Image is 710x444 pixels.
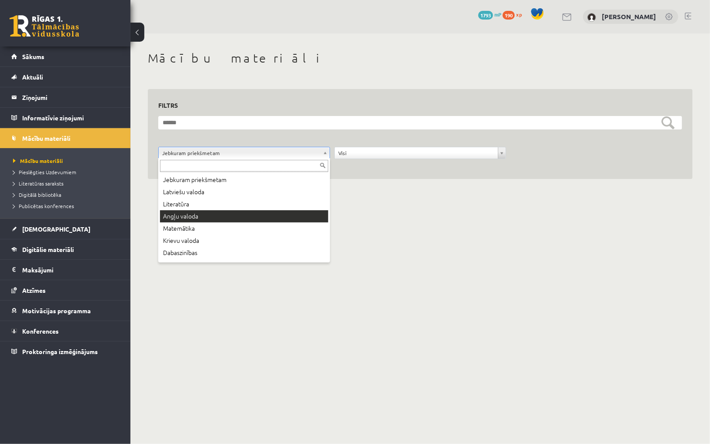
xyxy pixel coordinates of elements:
[160,235,328,247] div: Krievu valoda
[160,186,328,198] div: Latviešu valoda
[160,222,328,235] div: Matemātika
[160,198,328,210] div: Literatūra
[160,210,328,222] div: Angļu valoda
[160,259,328,271] div: Datorika
[160,247,328,259] div: Dabaszinības
[160,174,328,186] div: Jebkuram priekšmetam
